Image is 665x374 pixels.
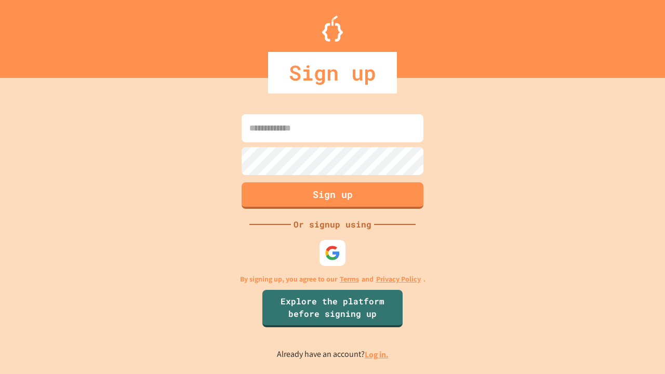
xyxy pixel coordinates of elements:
[262,290,403,327] a: Explore the platform before signing up
[365,349,389,360] a: Log in.
[340,274,359,285] a: Terms
[268,52,397,94] div: Sign up
[621,332,655,364] iframe: chat widget
[291,218,374,231] div: Or signup using
[240,274,425,285] p: By signing up, you agree to our and .
[277,348,389,361] p: Already have an account?
[242,182,423,209] button: Sign up
[325,245,340,261] img: google-icon.svg
[579,287,655,331] iframe: chat widget
[322,16,343,42] img: Logo.svg
[376,274,421,285] a: Privacy Policy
